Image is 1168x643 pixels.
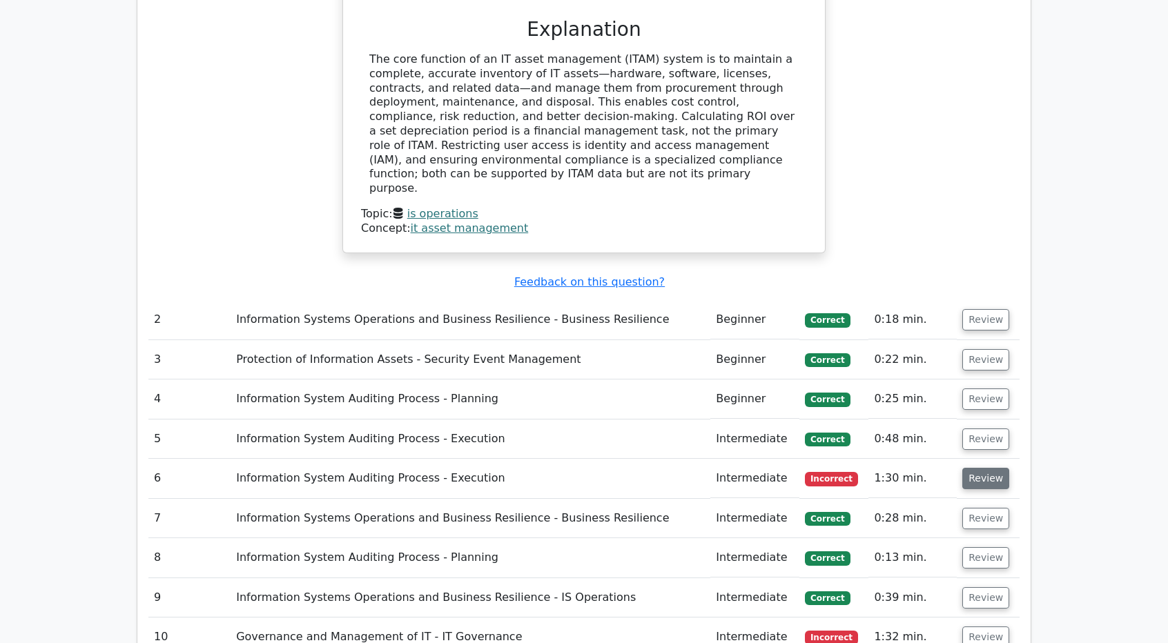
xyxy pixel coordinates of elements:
td: 0:48 min. [868,419,957,459]
button: Review [962,547,1009,568]
button: Review [962,468,1009,489]
td: 6 [148,459,231,498]
div: Concept: [361,221,807,236]
button: Review [962,508,1009,529]
a: is operations [407,207,478,220]
td: 3 [148,340,231,379]
td: 8 [148,538,231,577]
td: 5 [148,419,231,459]
button: Review [962,587,1009,609]
td: Information System Auditing Process - Execution [231,419,710,459]
td: Intermediate [710,499,799,538]
td: 0:22 min. [868,340,957,379]
td: Information System Auditing Process - Execution [231,459,710,498]
td: 2 [148,300,231,339]
td: 4 [148,379,231,419]
td: Information Systems Operations and Business Resilience - Business Resilience [231,300,710,339]
div: Topic: [361,207,807,221]
span: Correct [805,433,850,446]
span: Correct [805,313,850,327]
td: Intermediate [710,459,799,498]
button: Review [962,309,1009,330]
span: Incorrect [805,472,858,486]
td: Information Systems Operations and Business Resilience - IS Operations [231,578,710,617]
td: Intermediate [710,538,799,577]
span: Correct [805,591,850,605]
td: Information System Auditing Process - Planning [231,379,710,419]
span: Correct [805,512,850,526]
td: Beginner [710,379,799,419]
td: 1:30 min. [868,459,957,498]
td: 0:13 min. [868,538,957,577]
a: Feedback on this question? [514,275,665,288]
td: 0:18 min. [868,300,957,339]
a: it asset management [411,221,529,235]
td: Intermediate [710,578,799,617]
td: 7 [148,499,231,538]
td: 0:25 min. [868,379,957,419]
td: Information System Auditing Process - Planning [231,538,710,577]
td: Beginner [710,300,799,339]
td: 9 [148,578,231,617]
h3: Explanation [369,18,799,41]
td: Protection of Information Assets - Security Event Management [231,340,710,379]
span: Correct [805,551,850,565]
td: 0:39 min. [868,578,957,617]
button: Review [962,349,1009,370]
td: Information Systems Operations and Business Resilience - Business Resilience [231,499,710,538]
span: Correct [805,353,850,367]
div: The core function of an IT asset management (ITAM) system is to maintain a complete, accurate inv... [369,52,799,196]
td: 0:28 min. [868,499,957,538]
button: Review [962,388,1009,410]
td: Intermediate [710,419,799,459]
button: Review [962,428,1009,450]
td: Beginner [710,340,799,379]
span: Correct [805,393,850,406]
